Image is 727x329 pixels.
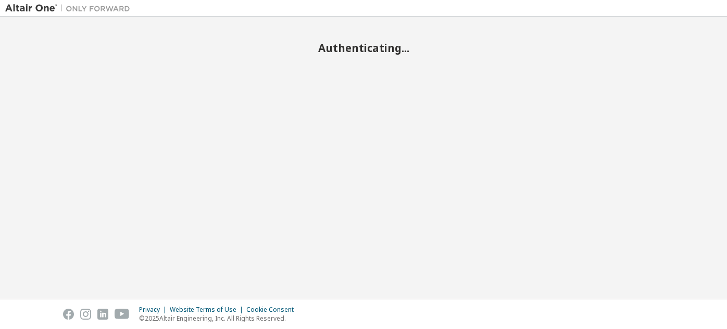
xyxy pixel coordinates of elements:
[139,314,300,323] p: © 2025 Altair Engineering, Inc. All Rights Reserved.
[5,41,722,55] h2: Authenticating...
[5,3,135,14] img: Altair One
[63,309,74,320] img: facebook.svg
[139,306,170,314] div: Privacy
[170,306,246,314] div: Website Terms of Use
[246,306,300,314] div: Cookie Consent
[115,309,130,320] img: youtube.svg
[80,309,91,320] img: instagram.svg
[97,309,108,320] img: linkedin.svg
